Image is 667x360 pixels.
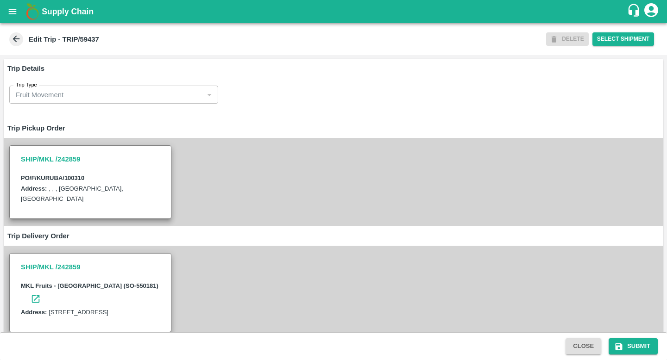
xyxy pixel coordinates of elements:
div: account of current user [643,2,660,21]
button: open drawer [2,1,23,22]
button: Select Shipment [592,32,654,46]
button: Close [566,338,601,354]
img: logo [23,2,42,21]
a: Supply Chain [42,5,627,18]
h3: SHIP/MKL /242859 [21,261,160,273]
label: , , , [GEOGRAPHIC_DATA], [GEOGRAPHIC_DATA] [21,185,123,202]
label: Address: [21,309,47,316]
strong: Trip Pickup Order [7,124,65,132]
label: Address: [21,185,47,192]
label: [STREET_ADDRESS] [49,309,108,316]
b: PO/F/KURUBA/100310 [21,174,84,181]
b: Supply Chain [42,7,94,16]
b: Edit Trip - TRIP/59437 [29,36,99,43]
b: MKL Fruits - [GEOGRAPHIC_DATA] (SO-550181) [21,282,158,289]
h3: SHIP/MKL /242859 [21,153,160,165]
strong: Trip Delivery Order [7,232,69,240]
label: Trip Type [16,81,37,89]
p: Fruit Movement [16,90,63,100]
button: Submit [609,338,658,354]
strong: Trip Details [7,65,44,72]
div: customer-support [627,3,643,20]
